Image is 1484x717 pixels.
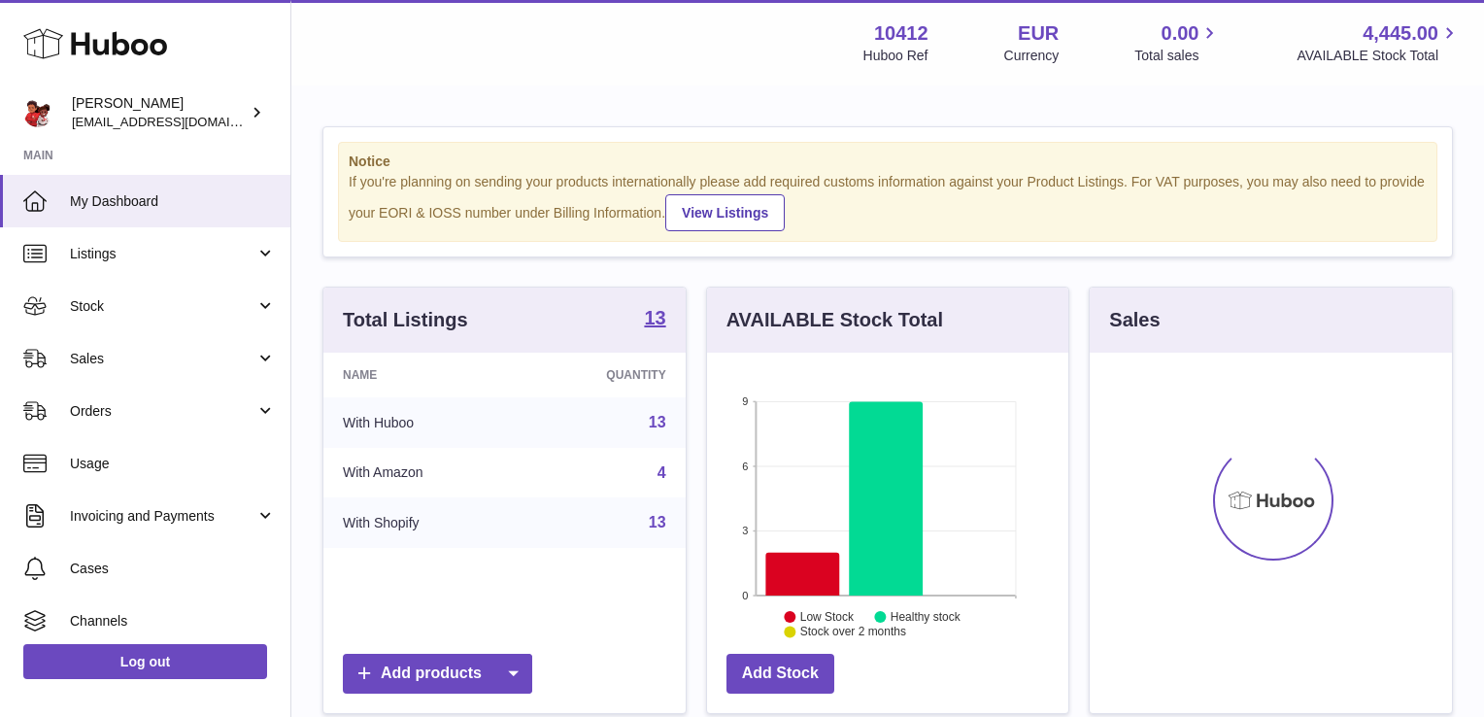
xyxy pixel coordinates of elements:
td: With Huboo [323,397,522,448]
strong: Notice [349,153,1427,171]
text: 6 [742,461,748,472]
td: With Amazon [323,448,522,498]
span: Stock [70,297,255,316]
text: 9 [742,395,748,407]
strong: 13 [644,308,665,327]
img: internalAdmin-10412@internal.huboo.com [23,98,52,127]
span: 4,445.00 [1363,20,1438,47]
a: 0.00 Total sales [1134,20,1221,65]
span: Listings [70,245,255,263]
strong: EUR [1018,20,1059,47]
text: Stock over 2 months [800,626,906,639]
h3: AVAILABLE Stock Total [726,307,943,333]
a: 4 [658,464,666,481]
span: AVAILABLE Stock Total [1297,47,1461,65]
a: Log out [23,644,267,679]
span: Channels [70,612,276,631]
a: 4,445.00 AVAILABLE Stock Total [1297,20,1461,65]
span: Cases [70,560,276,578]
h3: Total Listings [343,307,468,333]
span: Sales [70,350,255,368]
div: [PERSON_NAME] [72,94,247,131]
h3: Sales [1109,307,1160,333]
span: Usage [70,455,276,473]
span: My Dashboard [70,192,276,211]
text: 0 [742,590,748,601]
div: If you're planning on sending your products internationally please add required customs informati... [349,173,1427,231]
span: 0.00 [1162,20,1199,47]
text: Low Stock [800,610,855,624]
a: Add products [343,654,532,694]
div: Currency [1004,47,1060,65]
span: Total sales [1134,47,1221,65]
a: View Listings [665,194,785,231]
a: 13 [649,414,666,430]
text: 3 [742,525,748,536]
span: [EMAIL_ADDRESS][DOMAIN_NAME] [72,114,286,129]
td: With Shopify [323,497,522,548]
th: Quantity [522,353,686,397]
strong: 10412 [874,20,928,47]
a: 13 [644,308,665,331]
div: Huboo Ref [863,47,928,65]
text: Healthy stock [891,610,961,624]
th: Name [323,353,522,397]
a: 13 [649,514,666,530]
a: Add Stock [726,654,834,694]
span: Orders [70,402,255,421]
span: Invoicing and Payments [70,507,255,526]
